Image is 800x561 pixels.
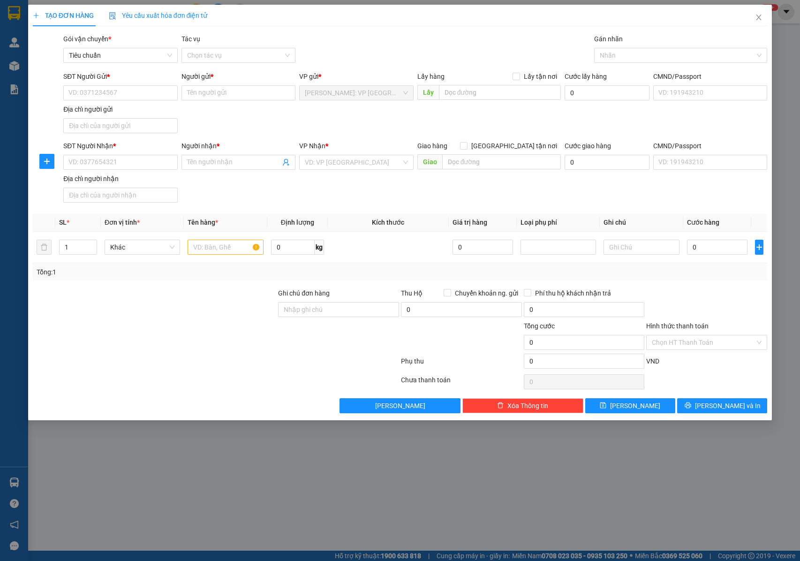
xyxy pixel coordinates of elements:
[69,48,172,62] span: Tiêu chuẩn
[646,322,709,330] label: Hình thức thanh toán
[63,188,178,203] input: Địa chỉ của người nhận
[524,322,555,330] span: Tổng cước
[755,14,762,21] span: close
[281,219,314,226] span: Định lượng
[439,85,561,100] input: Dọc đường
[33,12,94,19] span: TẠO ĐƠN HÀNG
[565,85,649,100] input: Cước lấy hàng
[33,12,39,19] span: plus
[453,240,513,255] input: 0
[37,240,52,255] button: delete
[695,401,761,411] span: [PERSON_NAME] và In
[39,154,54,169] button: plus
[110,240,174,254] span: Khác
[181,35,200,43] label: Tác vụ
[685,402,691,409] span: printer
[565,142,611,150] label: Cước giao hàng
[746,5,772,31] button: Close
[687,219,719,226] span: Cước hàng
[315,240,324,255] span: kg
[340,398,460,413] button: [PERSON_NAME]
[531,288,615,298] span: Phí thu hộ khách nhận trả
[565,155,649,170] input: Cước giao hàng
[63,35,111,43] span: Gói vận chuyển
[507,401,548,411] span: Xóa Thông tin
[278,302,399,317] input: Ghi chú đơn hàng
[400,375,523,391] div: Chưa thanh toán
[497,402,504,409] span: delete
[565,73,607,80] label: Cước lấy hàng
[299,71,414,82] div: VP gửi
[63,141,178,151] div: SĐT Người Nhận
[63,104,178,114] div: Địa chỉ người gửi
[600,402,606,409] span: save
[417,142,447,150] span: Giao hàng
[63,118,178,133] input: Địa chỉ của người gửi
[442,154,561,169] input: Dọc đường
[278,289,330,297] label: Ghi chú đơn hàng
[462,398,583,413] button: deleteXóa Thông tin
[59,219,67,226] span: SL
[105,219,140,226] span: Đơn vị tính
[453,219,487,226] span: Giá trị hàng
[585,398,675,413] button: save[PERSON_NAME]
[520,71,561,82] span: Lấy tận nơi
[282,159,290,166] span: user-add
[594,35,623,43] label: Gán nhãn
[299,142,325,150] span: VP Nhận
[600,213,683,232] th: Ghi chú
[653,141,768,151] div: CMND/Passport
[181,71,296,82] div: Người gửi
[188,240,263,255] input: VD: Bàn, Ghế
[610,401,660,411] span: [PERSON_NAME]
[417,73,445,80] span: Lấy hàng
[755,240,764,255] button: plus
[400,356,523,372] div: Phụ thu
[305,86,408,100] span: Hồ Chí Minh: VP Quận Tân Bình
[451,288,522,298] span: Chuyển khoản ng. gửi
[677,398,767,413] button: printer[PERSON_NAME] và In
[468,141,561,151] span: [GEOGRAPHIC_DATA] tận nơi
[755,243,763,251] span: plus
[372,219,404,226] span: Kích thước
[188,219,218,226] span: Tên hàng
[417,85,439,100] span: Lấy
[604,240,679,255] input: Ghi Chú
[417,154,442,169] span: Giao
[181,141,296,151] div: Người nhận
[40,158,54,165] span: plus
[63,174,178,184] div: Địa chỉ người nhận
[109,12,208,19] span: Yêu cầu xuất hóa đơn điện tử
[63,71,178,82] div: SĐT Người Gửi
[653,71,768,82] div: CMND/Passport
[646,357,659,365] span: VND
[375,401,425,411] span: [PERSON_NAME]
[401,289,423,297] span: Thu Hộ
[37,267,309,277] div: Tổng: 1
[109,12,116,20] img: icon
[517,213,600,232] th: Loại phụ phí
